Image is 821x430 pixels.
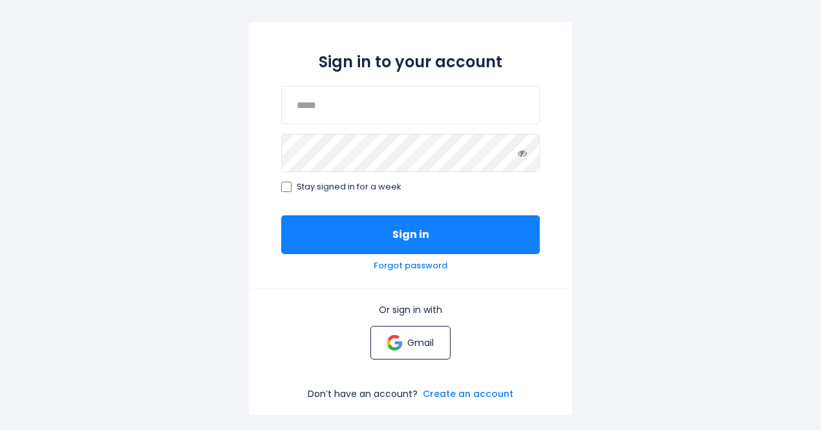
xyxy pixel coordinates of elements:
p: Gmail [407,337,434,349]
p: Don’t have an account? [308,388,418,400]
span: Stay signed in for a week [297,182,401,193]
h2: Sign in to your account [281,50,540,73]
p: Or sign in with [281,304,540,316]
a: Create an account [423,388,513,400]
button: Sign in [281,215,540,254]
input: Stay signed in for a week [281,182,292,192]
a: Forgot password [374,261,447,272]
a: Gmail [370,326,450,360]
